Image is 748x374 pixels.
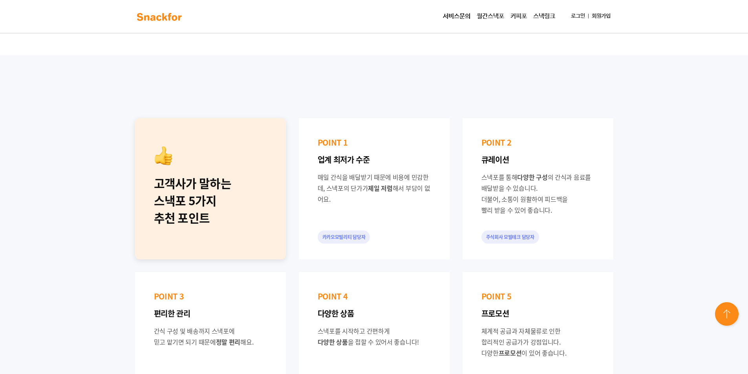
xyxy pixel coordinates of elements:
[713,301,742,329] img: floating-button
[318,291,431,302] p: POINT 4
[440,9,474,24] a: 서비스문의
[318,171,431,204] div: 매일 간식을 배달받기 때문에 비용에 민감한데, 스낵포의 단가가 해서 부담이 없어요.
[481,325,594,358] div: 체계적 공급과 자체물류로 인한 합리적인 공급가가 강점입니다. 다양한 이 있어 좋습니다.
[507,9,530,24] a: 커피포
[589,9,614,24] a: 회원가입
[530,9,558,24] a: 스낵링크
[318,230,370,244] div: 카카오모빌리티 담당자
[101,249,151,268] a: 설정
[499,348,522,358] span: 프로모션
[318,325,431,347] div: 스낵포를 시작하고 간편하게 을 접할 수 있어서 좋습니다!
[154,325,267,347] div: 간식 구성 및 배송까지 스낵포에 믿고 맡기면 되기 때문에 해요.
[318,337,348,347] span: 다양한 상품
[481,154,594,165] p: 큐레이션
[154,146,173,165] img: recommend.png
[568,9,588,24] a: 로그인
[2,249,52,268] a: 홈
[121,261,131,267] span: 설정
[318,137,431,148] p: POINT 1
[481,171,594,215] div: 스낵포를 통해 의 간식과 음료를 배달받을 수 있습니다. 더불어, 소통이 원활하여 피드백을 빨리 받을 수 있어 좋습니다.
[216,337,241,347] span: 정말 편리
[154,175,267,226] div: 고객사가 말하는 스낵포 5가지 추천 포인트
[72,261,81,267] span: 대화
[154,291,267,302] p: POINT 3
[135,11,184,23] img: background-main-color.svg
[481,137,594,148] p: POINT 2
[25,261,29,267] span: 홈
[318,154,431,165] p: 업계 최저가 수준
[517,172,547,182] span: 다양한 구성
[474,9,507,24] a: 월간스낵포
[481,291,594,302] p: POINT 5
[481,230,539,244] div: 주식회사 모빌테크 담당자
[368,183,393,193] span: 제일 저렴
[52,249,101,268] a: 대화
[318,308,431,319] p: 다양한 상품
[154,308,267,319] p: 편리한 관리
[481,308,594,319] p: 프로모션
